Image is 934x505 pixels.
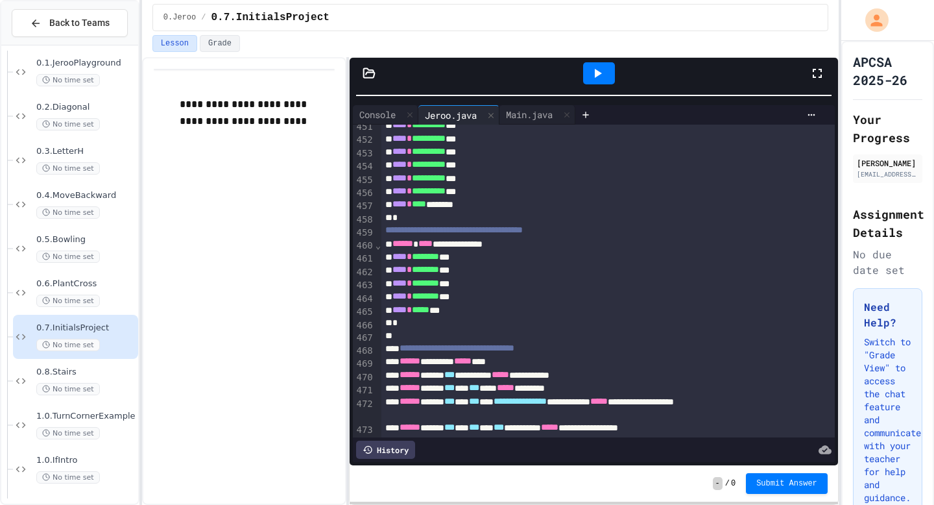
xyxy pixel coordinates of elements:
button: Lesson [152,35,197,52]
div: 468 [353,345,374,358]
div: 472 [353,398,374,424]
span: 0 [731,478,736,489]
span: 0.8.Stairs [36,367,136,378]
div: 453 [353,147,374,160]
span: Submit Answer [756,478,817,489]
span: / [201,12,206,23]
div: 451 [353,121,374,134]
span: No time set [36,383,100,395]
button: Back to Teams [12,9,128,37]
div: 470 [353,371,374,384]
p: Switch to "Grade View" to access the chat feature and communicate with your teacher for help and ... [864,336,911,504]
span: No time set [36,118,100,130]
div: History [356,441,415,459]
div: Console [353,108,402,121]
div: 469 [353,358,374,371]
div: 461 [353,252,374,265]
h1: APCSA 2025-26 [853,53,922,89]
div: 459 [353,227,374,240]
div: [PERSON_NAME] [857,157,918,169]
span: 0.2.Diagonal [36,102,136,113]
h2: Your Progress [853,110,922,147]
div: 473 [353,424,374,437]
div: Console [353,105,418,125]
div: Main.java [499,108,559,121]
span: No time set [36,471,100,484]
div: 474 [353,437,374,463]
div: 467 [353,332,374,345]
span: No time set [36,206,100,219]
span: No time set [36,295,100,307]
span: 0.3.LetterH [36,146,136,157]
span: 0.6.PlantCross [36,278,136,289]
div: Jeroo.java [418,108,483,122]
div: No due date set [853,247,922,278]
div: [EMAIL_ADDRESS][DOMAIN_NAME] [857,169,918,179]
div: 452 [353,134,374,147]
h3: Need Help? [864,299,911,330]
span: - [713,477,723,490]
span: 0.4.MoveBackward [36,190,136,201]
span: 1.0.TurnCornerExample [36,411,136,422]
div: My Account [852,5,892,35]
div: 455 [353,174,374,187]
span: No time set [36,162,100,175]
div: 463 [353,279,374,292]
span: 1.0.IfIntro [36,455,136,466]
span: No time set [36,251,100,263]
span: / [725,478,730,489]
button: Grade [200,35,240,52]
div: 471 [353,384,374,397]
div: 454 [353,160,374,173]
div: 458 [353,214,374,227]
h2: Assignment Details [853,205,922,241]
span: No time set [36,339,100,351]
span: Fold line [375,240,381,251]
span: 0.7.InitialsProject [211,10,329,25]
span: 0.1.JerooPlayground [36,58,136,69]
button: Submit Answer [746,473,828,494]
span: 0.5.Bowling [36,234,136,245]
div: Jeroo.java [418,105,499,125]
span: 0.7.InitialsProject [36,323,136,334]
span: Back to Teams [49,16,110,30]
div: 466 [353,319,374,332]
span: No time set [36,74,100,86]
span: 0.Jeroo [163,12,196,23]
div: 460 [353,240,374,252]
div: Main.java [499,105,575,125]
div: 465 [353,306,374,319]
span: No time set [36,427,100,439]
div: 456 [353,187,374,200]
div: 464 [353,293,374,306]
div: 457 [353,200,374,213]
div: 462 [353,266,374,279]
